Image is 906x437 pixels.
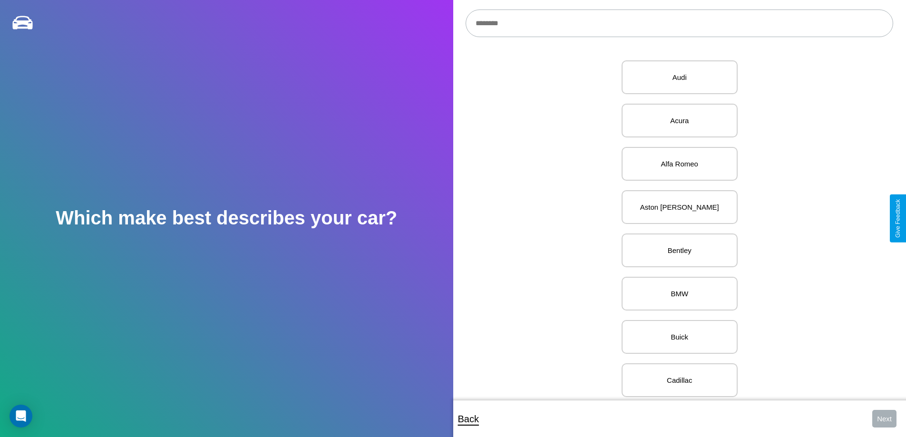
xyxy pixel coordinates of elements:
p: Aston [PERSON_NAME] [632,201,727,214]
p: Acura [632,114,727,127]
div: Give Feedback [895,199,901,238]
button: Next [872,410,896,427]
p: Buick [632,330,727,343]
p: Audi [632,71,727,84]
p: BMW [632,287,727,300]
div: Open Intercom Messenger [10,405,32,427]
p: Alfa Romeo [632,157,727,170]
h2: Which make best describes your car? [56,207,397,229]
p: Cadillac [632,374,727,387]
p: Bentley [632,244,727,257]
p: Back [458,410,479,427]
